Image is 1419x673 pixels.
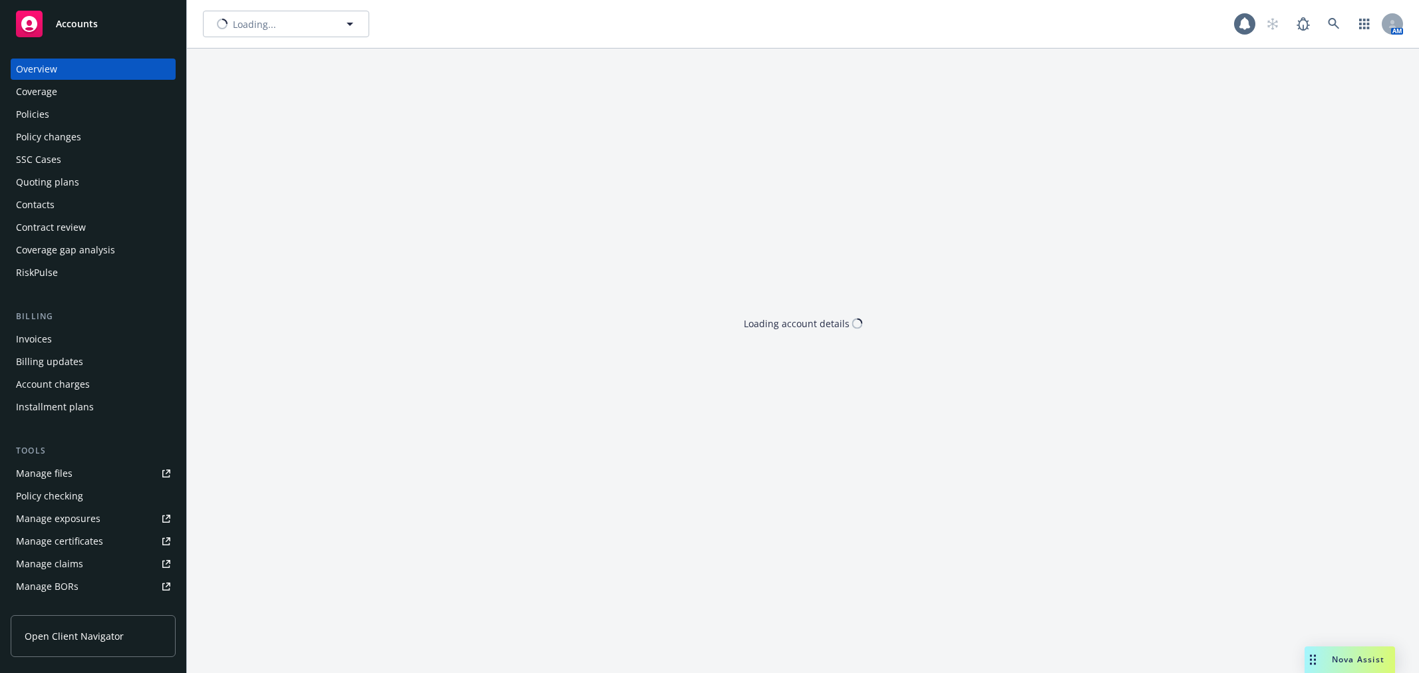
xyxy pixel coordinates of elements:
div: Billing updates [16,351,83,372]
span: Loading... [233,17,276,31]
div: Manage claims [16,553,83,575]
span: Nova Assist [1332,654,1384,665]
div: Policies [16,104,49,125]
div: Billing [11,310,176,323]
div: Policy changes [16,126,81,148]
div: Manage exposures [16,508,100,529]
div: Installment plans [16,396,94,418]
div: Invoices [16,329,52,350]
div: Coverage [16,81,57,102]
a: Search [1321,11,1347,37]
a: Manage files [11,463,176,484]
a: Overview [11,59,176,80]
div: Quoting plans [16,172,79,193]
a: Manage certificates [11,531,176,552]
a: Policies [11,104,176,125]
a: RiskPulse [11,262,176,283]
span: Accounts [56,19,98,29]
div: Manage files [16,463,73,484]
div: Manage BORs [16,576,79,597]
div: Summary of insurance [16,599,117,620]
a: Summary of insurance [11,599,176,620]
a: Policy changes [11,126,176,148]
a: Contacts [11,194,176,215]
a: Billing updates [11,351,176,372]
a: Manage BORs [11,576,176,597]
a: Contract review [11,217,176,238]
a: Manage claims [11,553,176,575]
div: RiskPulse [16,262,58,283]
div: Overview [16,59,57,80]
div: Manage certificates [16,531,103,552]
a: SSC Cases [11,149,176,170]
a: Quoting plans [11,172,176,193]
a: Coverage [11,81,176,102]
a: Switch app [1351,11,1378,37]
a: Report a Bug [1290,11,1317,37]
a: Start snowing [1259,11,1286,37]
div: SSC Cases [16,149,61,170]
div: Contract review [16,217,86,238]
div: Policy checking [16,485,83,507]
div: Coverage gap analysis [16,239,115,261]
button: Loading... [203,11,369,37]
div: Account charges [16,374,90,395]
div: Tools [11,444,176,458]
a: Manage exposures [11,508,176,529]
a: Policy checking [11,485,176,507]
div: Loading account details [744,317,850,331]
span: Open Client Navigator [25,629,124,643]
div: Drag to move [1305,646,1321,673]
div: Contacts [16,194,55,215]
a: Accounts [11,5,176,43]
button: Nova Assist [1305,646,1395,673]
a: Invoices [11,329,176,350]
a: Coverage gap analysis [11,239,176,261]
a: Installment plans [11,396,176,418]
a: Account charges [11,374,176,395]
